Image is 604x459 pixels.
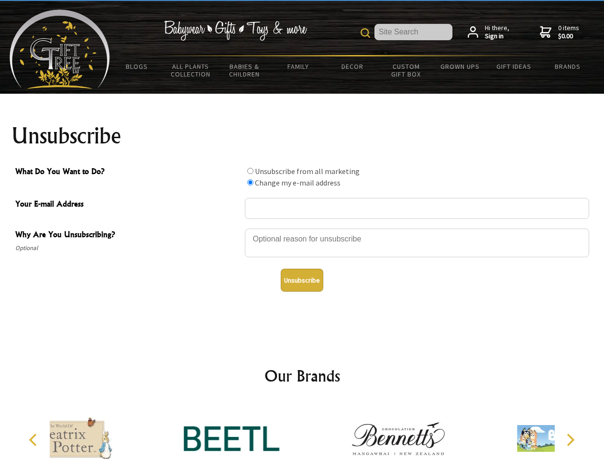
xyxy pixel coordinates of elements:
[255,166,360,176] label: Unsubscribe from all marketing
[247,168,253,174] input: What Do You Want to Do?
[15,229,240,242] span: Why Are You Unsubscribing?
[10,10,110,89] img: Babyware - Gifts - Toys and more...
[361,28,370,38] img: product search
[15,198,240,212] span: Your E-mail Address
[24,429,45,450] button: Previous
[15,242,240,254] span: Optional
[433,56,487,76] a: Grown Ups
[541,56,595,76] a: Brands
[485,24,509,41] span: Hi there,
[485,32,509,41] strong: Sign in
[15,165,240,179] span: What Do You Want to Do?
[272,56,326,76] a: Family
[164,56,218,84] a: All Plants Collection
[218,56,272,84] a: Babies & Children
[245,198,589,219] input: Your E-mail Address
[560,429,581,450] button: Next
[281,269,323,292] button: Unsubscribe
[325,56,379,76] a: Decor
[19,364,585,387] h2: Our Brands
[487,56,541,76] a: Gift Ideas
[374,24,452,40] input: Site Search
[11,124,593,147] h1: Unsubscribe
[558,23,579,41] span: 0 items
[164,21,307,41] img: Babywear - Gifts - Toys & more
[558,32,579,41] strong: $0.00
[255,178,340,187] label: Change my e-mail address
[247,179,253,186] input: What Do You Want to Do?
[540,24,579,41] a: 0 items$0.00
[110,56,164,76] a: BLOGS
[245,229,589,257] textarea: Why Are You Unsubscribing?
[468,24,509,41] a: Hi there,Sign in
[379,56,433,84] a: Custom Gift Box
